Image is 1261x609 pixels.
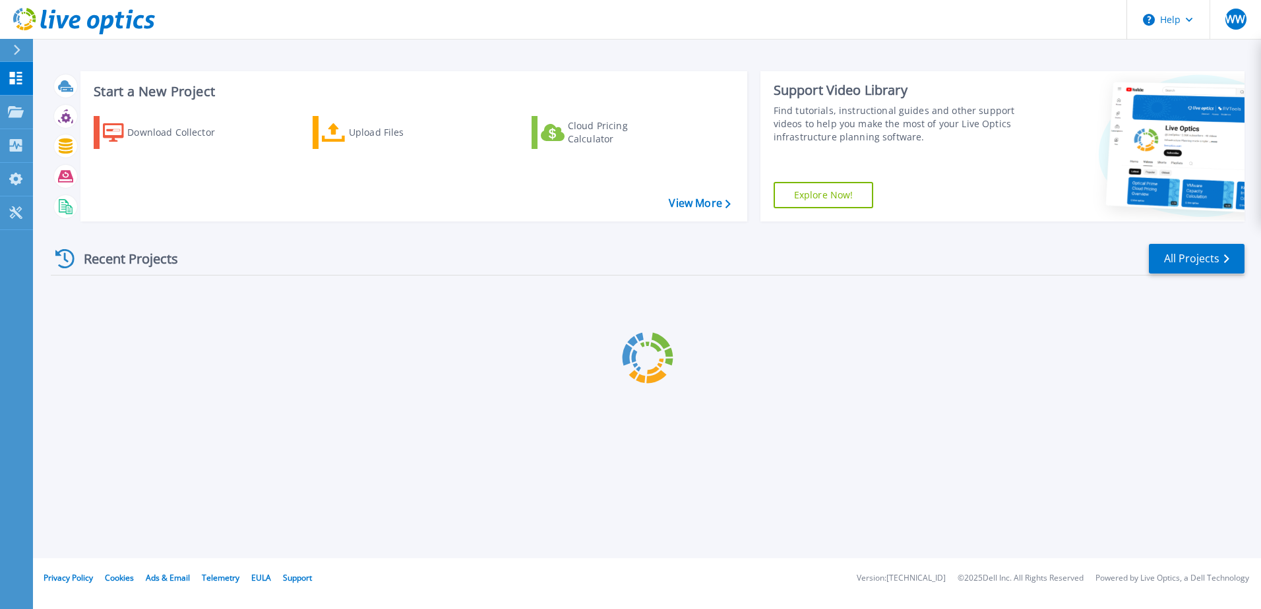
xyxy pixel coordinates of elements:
div: Recent Projects [51,243,196,275]
a: All Projects [1149,244,1245,274]
div: Cloud Pricing Calculator [568,119,673,146]
div: Download Collector [127,119,233,146]
a: Cookies [105,572,134,583]
a: Ads & Email [146,572,190,583]
li: © 2025 Dell Inc. All Rights Reserved [958,574,1084,583]
li: Version: [TECHNICAL_ID] [857,574,946,583]
a: View More [669,197,730,210]
h3: Start a New Project [94,84,730,99]
div: Support Video Library [774,82,1020,99]
a: EULA [251,572,271,583]
a: Explore Now! [774,182,874,208]
a: Cloud Pricing Calculator [532,116,679,149]
a: Telemetry [202,572,239,583]
a: Privacy Policy [44,572,93,583]
div: Find tutorials, instructional guides and other support videos to help you make the most of your L... [774,104,1020,144]
a: Support [283,572,312,583]
li: Powered by Live Optics, a Dell Technology [1095,574,1249,583]
a: Upload Files [313,116,460,149]
span: WW [1225,14,1245,24]
a: Download Collector [94,116,241,149]
div: Upload Files [349,119,454,146]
